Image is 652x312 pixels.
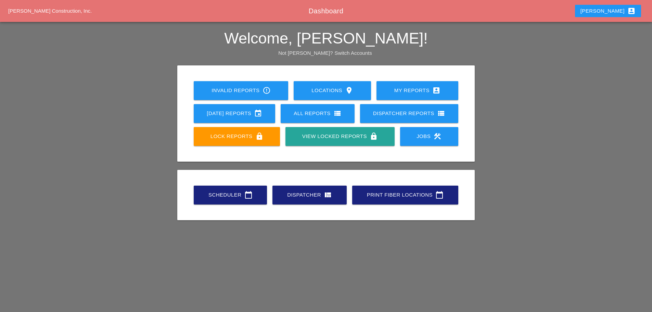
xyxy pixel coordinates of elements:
[360,104,458,123] a: Dispatcher Reports
[194,81,288,100] a: Invalid Reports
[205,86,277,95] div: Invalid Reports
[281,104,355,123] a: All Reports
[432,86,440,95] i: account_box
[433,132,442,140] i: construction
[435,191,444,199] i: calendar_today
[400,127,458,146] a: Jobs
[296,132,383,140] div: View Locked Reports
[272,186,347,204] a: Dispatcher
[371,109,447,117] div: Dispatcher Reports
[244,191,253,199] i: calendar_today
[254,109,262,117] i: event
[278,50,333,56] span: Not [PERSON_NAME]?
[294,81,371,100] a: Locations
[283,191,336,199] div: Dispatcher
[411,132,447,140] div: Jobs
[345,86,353,95] i: location_on
[255,132,264,140] i: lock
[205,191,256,199] div: Scheduler
[363,191,447,199] div: Print Fiber Locations
[324,191,332,199] i: view_quilt
[194,104,275,123] a: [DATE] Reports
[627,7,636,15] i: account_box
[335,50,372,56] a: Switch Accounts
[194,127,280,146] a: Lock Reports
[205,109,264,117] div: [DATE] Reports
[580,7,636,15] div: [PERSON_NAME]
[305,86,360,95] div: Locations
[575,5,641,17] button: [PERSON_NAME]
[285,127,394,146] a: View Locked Reports
[437,109,445,117] i: view_list
[309,7,343,15] span: Dashboard
[376,81,458,100] a: My Reports
[333,109,342,117] i: view_list
[370,132,378,140] i: lock
[292,109,344,117] div: All Reports
[205,132,269,140] div: Lock Reports
[263,86,271,95] i: error_outline
[194,186,267,204] a: Scheduler
[387,86,447,95] div: My Reports
[352,186,458,204] a: Print Fiber Locations
[8,8,92,14] a: [PERSON_NAME] Construction, Inc.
